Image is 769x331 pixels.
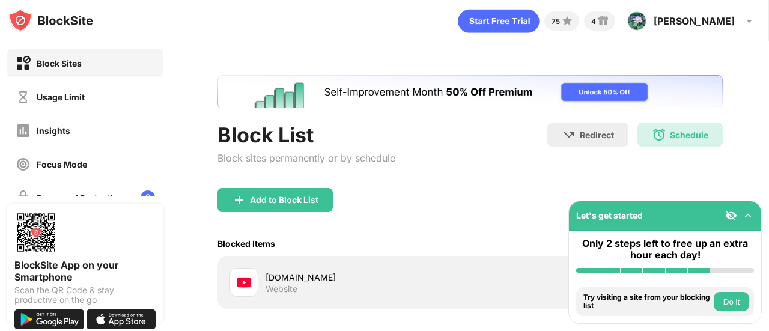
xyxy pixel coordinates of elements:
[14,211,58,254] img: options-page-qr-code.png
[37,58,82,68] div: Block Sites
[14,309,84,329] img: get-it-on-google-play.svg
[14,285,156,305] div: Scan the QR Code & stay productive on the go
[217,123,395,147] div: Block List
[266,284,297,294] div: Website
[217,152,395,164] div: Block sites permanently or by schedule
[16,90,31,105] img: time-usage-off.svg
[560,14,574,28] img: points-small.svg
[8,8,93,32] img: logo-blocksite.svg
[37,193,123,203] div: Password Protection
[458,9,540,33] div: animation
[141,190,155,205] img: lock-menu.svg
[742,210,754,222] img: omni-setup-toggle.svg
[16,123,31,138] img: insights-off.svg
[217,238,275,249] div: Blocked Items
[237,275,251,290] img: favicons
[576,238,754,261] div: Only 2 steps left to free up an extra hour each day!
[580,130,614,140] div: Redirect
[217,75,723,108] iframe: Banner
[250,195,318,205] div: Add to Block List
[16,190,31,205] img: password-protection-off.svg
[714,292,749,311] button: Do it
[87,309,156,329] img: download-on-the-app-store.svg
[552,17,560,26] div: 75
[654,15,735,27] div: [PERSON_NAME]
[583,293,711,311] div: Try visiting a site from your blocking list
[37,92,85,102] div: Usage Limit
[596,14,610,28] img: reward-small.svg
[725,210,737,222] img: eye-not-visible.svg
[37,126,70,136] div: Insights
[627,11,646,31] img: ACg8ocLtzoNwKqRpEvA5EOI-fucieoJ-3xVKzFjzG51rVPncp74QdvWQxw=s96-c
[670,130,708,140] div: Schedule
[37,159,87,169] div: Focus Mode
[266,271,470,284] div: [DOMAIN_NAME]
[16,157,31,172] img: focus-off.svg
[14,259,156,283] div: BlockSite App on your Smartphone
[16,56,31,71] img: block-on.svg
[591,17,596,26] div: 4
[576,210,643,220] div: Let's get started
